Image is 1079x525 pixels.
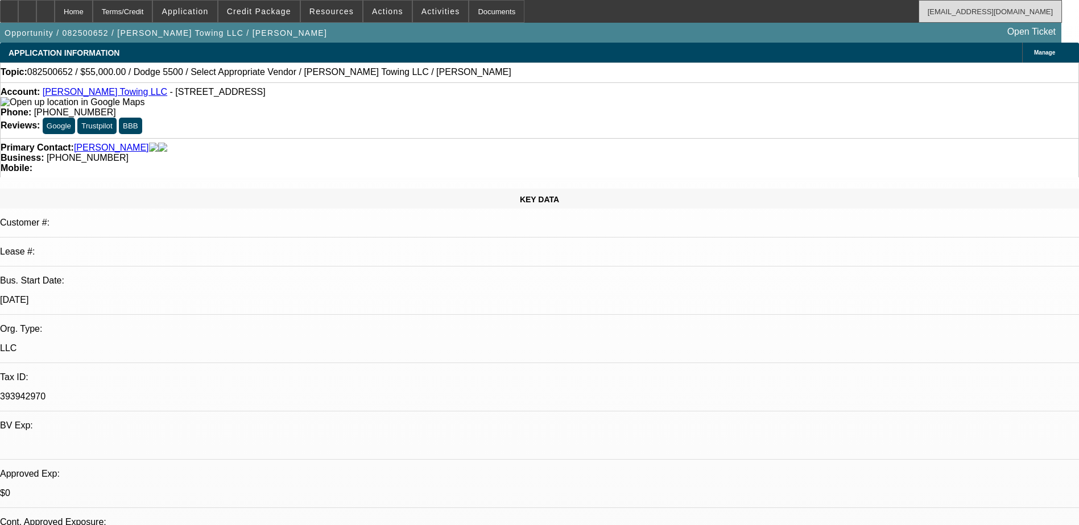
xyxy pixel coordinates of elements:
[119,118,142,134] button: BBB
[309,7,354,16] span: Resources
[421,7,460,16] span: Activities
[158,143,167,153] img: linkedin-icon.png
[77,118,116,134] button: Trustpilot
[1,143,74,153] strong: Primary Contact:
[227,7,291,16] span: Credit Package
[1003,22,1060,41] a: Open Ticket
[1,87,40,97] strong: Account:
[47,153,129,163] span: [PHONE_NUMBER]
[43,87,167,97] a: [PERSON_NAME] Towing LLC
[218,1,300,22] button: Credit Package
[520,195,559,204] span: KEY DATA
[27,67,511,77] span: 082500652 / $55,000.00 / Dodge 5500 / Select Appropriate Vendor / [PERSON_NAME] Towing LLC / [PER...
[413,1,469,22] button: Activities
[301,1,362,22] button: Resources
[372,7,403,16] span: Actions
[1,163,32,173] strong: Mobile:
[170,87,266,97] span: - [STREET_ADDRESS]
[1,97,144,107] a: View Google Maps
[1,120,40,130] strong: Reviews:
[9,48,119,57] span: APPLICATION INFORMATION
[74,143,149,153] a: [PERSON_NAME]
[1,67,27,77] strong: Topic:
[149,143,158,153] img: facebook-icon.png
[5,28,327,37] span: Opportunity / 082500652 / [PERSON_NAME] Towing LLC / [PERSON_NAME]
[153,1,217,22] button: Application
[1,107,31,117] strong: Phone:
[1034,49,1055,56] span: Manage
[363,1,412,22] button: Actions
[1,153,44,163] strong: Business:
[34,107,116,117] span: [PHONE_NUMBER]
[162,7,208,16] span: Application
[1,97,144,107] img: Open up location in Google Maps
[43,118,75,134] button: Google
